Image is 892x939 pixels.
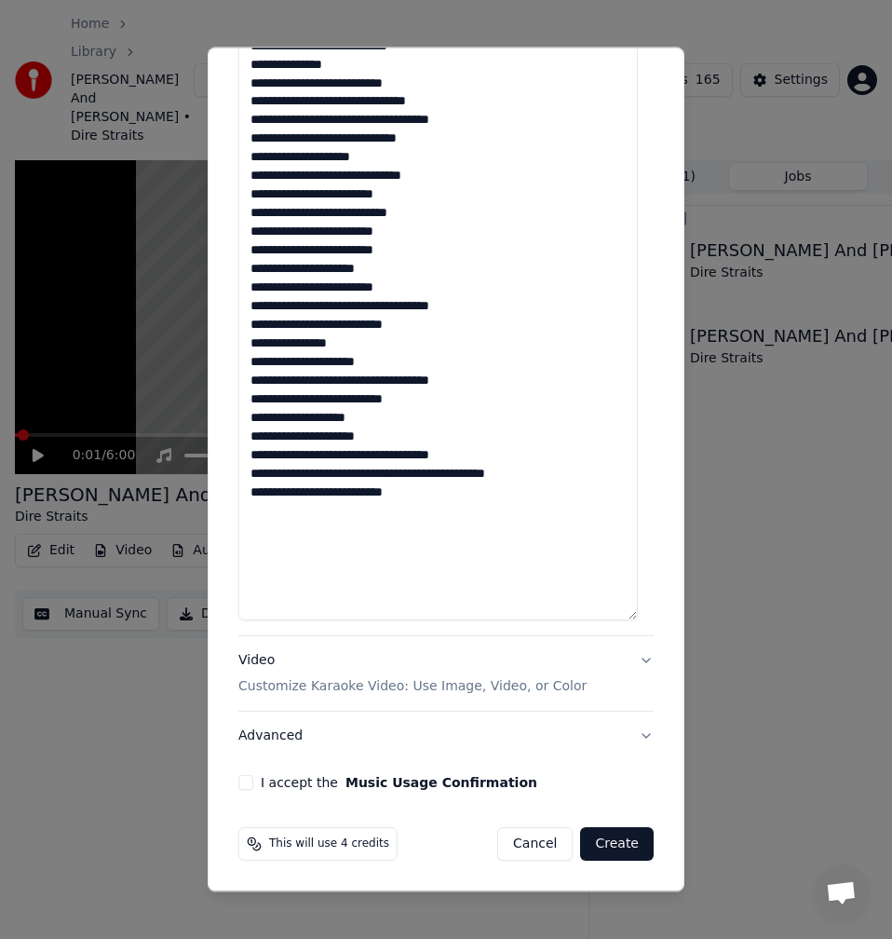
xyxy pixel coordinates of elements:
p: Customize Karaoke Video: Use Image, Video, or Color [238,677,587,696]
label: I accept the [261,776,537,789]
button: Cancel [497,827,573,861]
div: Video [238,651,587,696]
button: Create [580,827,654,861]
button: Advanced [238,712,654,760]
button: I accept the [345,776,537,789]
span: This will use 4 credits [269,837,389,851]
button: VideoCustomize Karaoke Video: Use Image, Video, or Color [238,636,654,711]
